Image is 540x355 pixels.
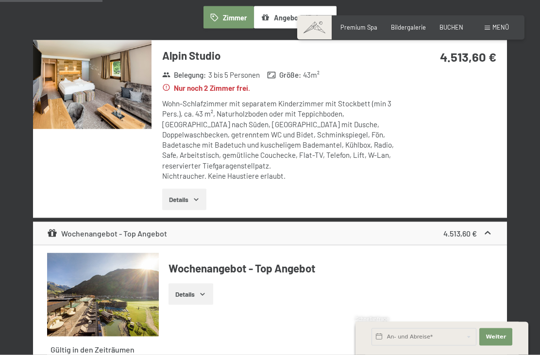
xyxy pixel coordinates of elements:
[443,229,477,238] strong: 4.513,60 €
[208,70,260,80] span: 3 bis 5 Personen
[33,40,152,129] img: mss_renderimg.php
[492,23,509,31] span: Menü
[340,23,377,31] a: Premium Spa
[439,23,463,31] a: BUCHEN
[33,222,507,245] div: Wochenangebot - Top Angebot4.513,60 €
[169,284,213,305] button: Details
[440,49,496,64] strong: 4.513,60 €
[162,48,400,63] h3: Alpin Studio
[486,333,506,341] span: Weiter
[162,99,400,181] div: Wohn-Schlafzimmer mit separatem Kinderzimmer mit Stockbett (min 3 Pers.), ca. 43 m², Naturholzbod...
[162,70,206,80] strong: Belegung :
[169,261,492,276] h4: Wochenangebot - Top Angebot
[391,23,426,31] a: Bildergalerie
[162,189,206,210] button: Details
[254,6,337,29] button: Angebote/Pakete
[479,328,512,346] button: Weiter
[355,316,389,322] span: Schnellanfrage
[267,70,301,80] strong: Größe :
[162,83,251,93] strong: Nur noch 2 Zimmer frei.
[203,6,254,29] button: Zimmer
[303,70,320,80] span: 43 m²
[51,345,135,354] strong: Gültig in den Zeiträumen
[47,253,158,337] img: mss_renderimg.php
[47,228,167,239] div: Wochenangebot - Top Angebot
